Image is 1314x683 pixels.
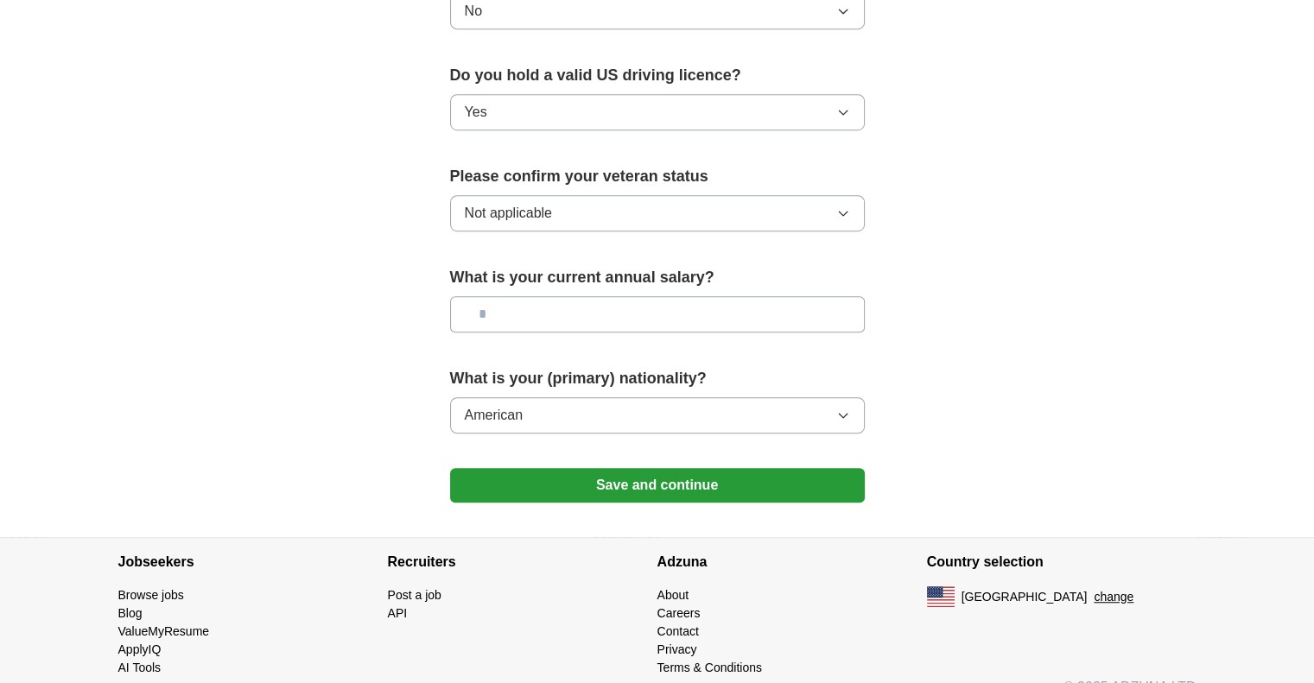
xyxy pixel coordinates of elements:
a: ApplyIQ [118,642,162,656]
span: [GEOGRAPHIC_DATA] [962,588,1088,606]
a: About [657,588,689,602]
label: Please confirm your veteran status [450,165,865,188]
span: Yes [465,102,487,123]
h4: Country selection [927,538,1197,586]
button: American [450,397,865,433]
label: What is your (primary) nationality? [450,367,865,390]
a: ValueMyResume [118,624,210,638]
span: No [465,1,482,22]
button: Save and continue [450,468,865,503]
span: American [465,405,524,426]
span: Not applicable [465,203,552,224]
a: Careers [657,606,701,620]
a: Blog [118,606,143,620]
a: Browse jobs [118,588,184,602]
a: Terms & Conditions [657,661,762,674]
button: Yes [450,94,865,130]
a: Privacy [657,642,697,656]
label: Do you hold a valid US driving licence? [450,64,865,87]
img: US flag [927,586,955,607]
a: API [388,606,408,620]
button: change [1094,588,1133,606]
a: AI Tools [118,661,162,674]
a: Contact [657,624,699,638]
button: Not applicable [450,195,865,231]
a: Post a job [388,588,441,602]
label: What is your current annual salary? [450,266,865,289]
